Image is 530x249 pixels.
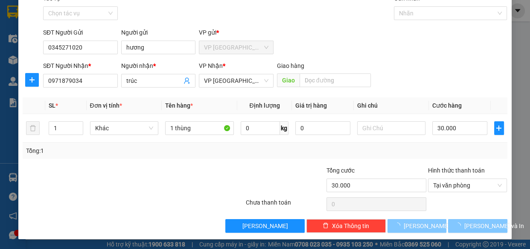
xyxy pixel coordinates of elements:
button: deleteXóa Thông tin [306,219,386,233]
span: plus [26,76,38,83]
span: VP Tân Bình [204,74,268,87]
span: VP Nhận [199,62,223,69]
span: plus [495,125,504,132]
span: Giao hàng [277,62,304,69]
div: VP [GEOGRAPHIC_DATA] [100,7,186,28]
span: Giá trị hàng [295,102,327,109]
input: Ghi Chú [357,121,426,135]
input: VD: Bàn, Ghế [165,121,234,135]
button: plus [494,121,504,135]
span: [PERSON_NAME] và In [464,221,524,231]
span: loading [394,223,404,228]
button: [PERSON_NAME] [387,219,446,233]
span: Nhận: [100,8,120,17]
div: Tổng: 1 [26,146,205,155]
span: CR : [6,56,20,65]
div: 0853080089 [7,38,94,50]
span: user-add [183,77,190,84]
span: [PERSON_NAME] [242,221,288,231]
span: loading [455,223,464,228]
div: 0943655109 [100,38,186,50]
label: Hình thức thanh toán [428,167,485,174]
span: Tổng cước [326,167,355,174]
input: 0 [295,121,350,135]
span: kg [280,121,288,135]
button: [PERSON_NAME] và In [448,219,507,233]
div: SĐT Người Gửi [43,28,118,37]
span: SL [49,102,55,109]
span: Cước hàng [432,102,462,109]
span: delete [323,223,329,229]
div: Chưa thanh toán [245,198,326,213]
div: VP [GEOGRAPHIC_DATA] [7,7,94,28]
div: LINH [7,28,94,38]
span: Đơn vị tính [90,102,122,109]
span: Tại văn phòng [433,179,502,192]
div: Người nhận [121,61,196,70]
div: SĐT Người Nhận [43,61,118,70]
button: [PERSON_NAME] [225,219,305,233]
button: delete [26,121,40,135]
span: Giao [277,73,300,87]
div: nga [100,28,186,38]
div: VP gửi [199,28,274,37]
div: 40.000 [6,55,95,65]
span: Tên hàng [165,102,193,109]
span: Gửi: [7,8,20,17]
span: Xóa Thông tin [332,221,369,231]
span: [PERSON_NAME] [404,221,449,231]
span: VP Ninh Sơn [204,41,268,54]
div: Người gửi [121,28,196,37]
span: Khác [95,122,154,135]
input: Dọc đường [300,73,371,87]
span: Định lượng [249,102,280,109]
th: Ghi chú [354,97,429,114]
button: plus [25,73,39,87]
